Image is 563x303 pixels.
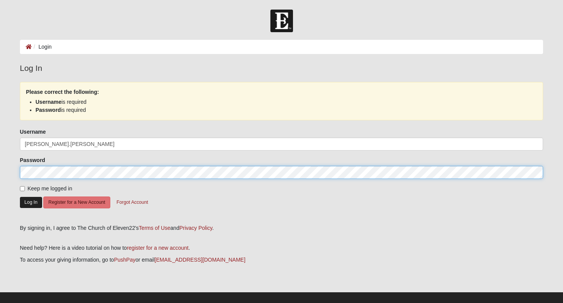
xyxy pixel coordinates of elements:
[20,186,25,191] input: Keep me logged in
[20,82,543,120] div: Please correct the following:
[127,245,188,251] a: register for a new account
[43,197,110,208] button: Register for a New Account
[20,197,42,208] button: Log In
[20,128,46,136] label: Username
[32,43,52,51] li: Login
[36,106,528,114] li: is required
[28,185,72,192] span: Keep me logged in
[36,107,61,113] strong: Password
[20,256,543,264] p: To access your giving information, go to or email
[20,156,45,164] label: Password
[36,98,528,106] li: is required
[114,257,136,263] a: PushPay
[36,99,62,105] strong: Username
[139,225,170,231] a: Terms of Use
[155,257,245,263] a: [EMAIL_ADDRESS][DOMAIN_NAME]
[20,244,543,252] p: Need help? Here is a video tutorial on how to .
[20,62,543,74] legend: Log In
[179,225,212,231] a: Privacy Policy
[20,224,543,232] div: By signing in, I agree to The Church of Eleven22's and .
[111,197,153,208] button: Forgot Account
[270,10,293,32] img: Church of Eleven22 Logo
